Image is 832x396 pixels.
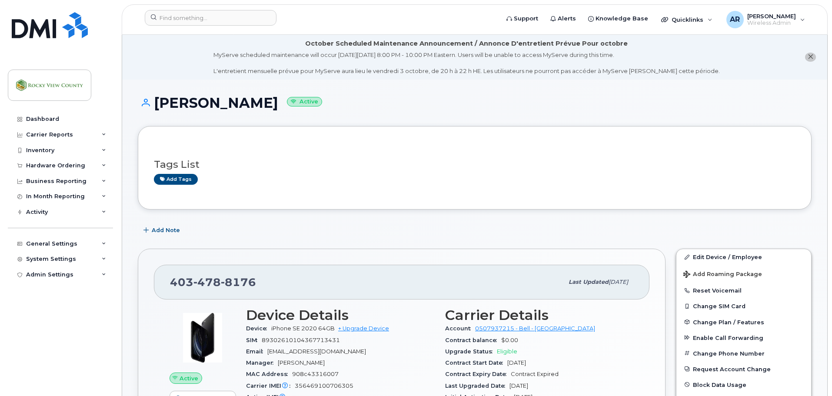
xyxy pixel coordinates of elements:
span: 478 [193,276,221,289]
h3: Device Details [246,307,435,323]
span: Last updated [569,279,609,285]
span: MAC Address [246,371,292,377]
button: Add Roaming Package [676,265,811,283]
span: [PERSON_NAME] [278,359,325,366]
span: Account [445,325,475,332]
h3: Carrier Details [445,307,634,323]
span: SIM [246,337,262,343]
span: Active [180,374,198,383]
span: Eligible [497,348,517,355]
button: Change SIM Card [676,298,811,314]
h3: Tags List [154,159,795,170]
button: Change Phone Number [676,346,811,361]
span: 403 [170,276,256,289]
button: Add Note [138,223,187,238]
iframe: Messenger Launcher [794,358,825,389]
img: image20231002-3703462-2fle3a.jpeg [176,312,229,364]
span: Upgrade Status [445,348,497,355]
small: Active [287,97,322,107]
span: Last Upgraded Date [445,383,509,389]
h1: [PERSON_NAME] [138,95,812,110]
span: Add Note [152,226,180,234]
button: Block Data Usage [676,377,811,393]
span: Add Roaming Package [683,271,762,279]
button: close notification [805,53,816,62]
span: Contract Expired [511,371,559,377]
span: Contract Expiry Date [445,371,511,377]
span: $0.00 [501,337,518,343]
span: 908c43316007 [292,371,339,377]
span: Enable Call Forwarding [693,334,763,341]
span: Carrier IMEI [246,383,295,389]
a: + Upgrade Device [338,325,389,332]
div: MyServe scheduled maintenance will occur [DATE][DATE] 8:00 PM - 10:00 PM Eastern. Users will be u... [213,51,720,75]
span: [DATE] [507,359,526,366]
span: [EMAIL_ADDRESS][DOMAIN_NAME] [267,348,366,355]
span: Change Plan / Features [693,319,764,325]
span: 356469100706305 [295,383,353,389]
span: [DATE] [609,279,628,285]
button: Enable Call Forwarding [676,330,811,346]
a: 0507937215 - Bell - [GEOGRAPHIC_DATA] [475,325,595,332]
span: Contract Start Date [445,359,507,366]
button: Change Plan / Features [676,314,811,330]
button: Reset Voicemail [676,283,811,298]
span: Manager [246,359,278,366]
button: Request Account Change [676,361,811,377]
span: [DATE] [509,383,528,389]
span: Email [246,348,267,355]
span: Device [246,325,271,332]
div: October Scheduled Maintenance Announcement / Annonce D'entretient Prévue Pour octobre [305,39,628,48]
span: 89302610104367713431 [262,337,340,343]
span: 8176 [221,276,256,289]
a: Add tags [154,174,198,185]
a: Edit Device / Employee [676,249,811,265]
span: Contract balance [445,337,501,343]
span: iPhone SE 2020 64GB [271,325,335,332]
